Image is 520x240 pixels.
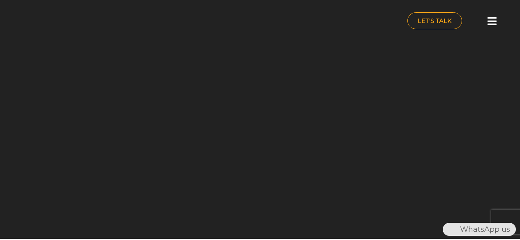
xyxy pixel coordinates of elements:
[444,223,457,236] img: WhatsApp
[407,12,462,29] a: LET'S TALK
[418,18,452,24] span: LET'S TALK
[4,4,256,40] a: nuance-qatar_logo
[4,4,73,40] img: nuance-qatar_logo
[443,225,516,234] a: WhatsAppWhatsApp us
[443,223,516,236] div: WhatsApp us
